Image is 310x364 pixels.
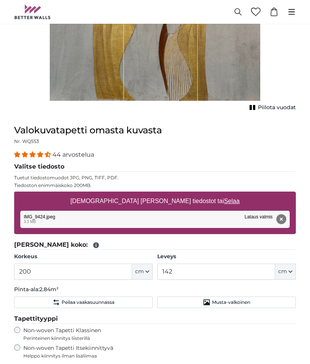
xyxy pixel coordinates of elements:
span: 4.34 stars [14,151,52,158]
label: [DEMOGRAPHIC_DATA] [PERSON_NAME] tiedostot tai [67,193,243,209]
span: Helppo kiinnitys ilman lisäliimaa [23,353,187,359]
button: Piilota vuodat [247,102,296,113]
span: Musta-valkoinen [212,299,250,305]
h1: Valokuvatapetti omasta kuvasta [14,124,296,136]
button: Musta-valkoinen [157,297,296,308]
label: Leveys [157,253,296,261]
legend: Valitse tiedosto [14,162,296,172]
span: cm [278,268,287,275]
span: Piilota vuodat [258,104,296,111]
span: 2.84m² [39,286,59,293]
button: cm [275,264,296,280]
span: Peilaa vaakasuunnassa [62,299,114,305]
button: cm [132,264,153,280]
legend: Tapettityyppi [14,314,296,324]
u: Selaa [224,198,240,204]
legend: [PERSON_NAME] koko: [14,240,296,250]
label: Non-woven Tapetti Itsekiinnittyvä [23,344,187,359]
span: cm [135,268,144,275]
label: Non-woven Tapetti Klassinen [23,327,168,341]
span: Perinteinen kiinnitys liisterillä [23,335,168,341]
p: Tuetut tiedostomuodot JPG, PNG, TIFF, PDF. [14,175,296,181]
span: 44 arvostelua [52,151,94,158]
label: Korkeus [14,253,153,261]
img: Betterwalls [14,5,51,19]
p: Pinta-ala: [14,286,296,293]
span: Nr. WQ553 [14,138,39,144]
p: Tiedoston enimmäiskoko 200MB. [14,182,296,189]
button: Peilaa vaakasuunnassa [14,297,153,308]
